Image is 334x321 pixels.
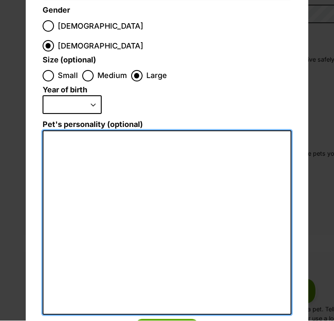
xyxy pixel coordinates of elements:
[58,70,78,82] span: Small
[146,70,167,82] span: Large
[43,121,292,129] label: Pet's personality (optional)
[43,6,70,15] label: Gender
[43,86,87,95] label: Year of birth
[97,70,127,82] span: Medium
[58,21,143,32] span: [DEMOGRAPHIC_DATA]
[43,56,96,65] label: Size (optional)
[58,40,143,52] span: [DEMOGRAPHIC_DATA]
